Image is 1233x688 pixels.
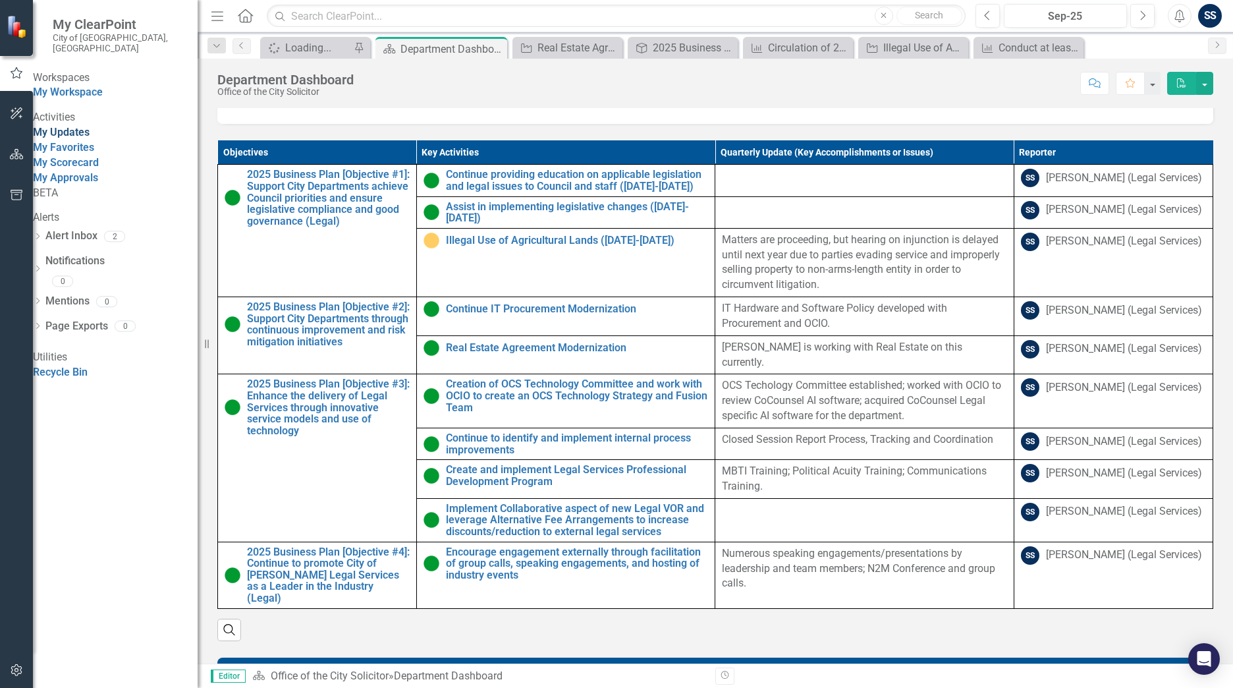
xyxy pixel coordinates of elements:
[722,340,1007,370] p: [PERSON_NAME] is working with Real Estate on this currently.
[1046,466,1202,481] div: [PERSON_NAME] (Legal Services)
[1021,340,1039,358] div: SS
[416,428,715,460] td: Double-Click to Edit Right Click for Context Menu
[1046,504,1202,519] div: [PERSON_NAME] (Legal Services)
[400,41,504,57] div: Department Dashboard
[285,40,350,56] div: Loading...
[416,498,715,542] td: Double-Click to Edit Right Click for Context Menu
[416,196,715,228] td: Double-Click to Edit Right Click for Context Menu
[1198,4,1222,28] button: SS
[1046,548,1202,563] div: [PERSON_NAME] (Legal Services)
[33,186,198,201] div: BETA
[1008,9,1122,24] div: Sep-25
[52,275,73,287] div: 0
[416,460,715,499] td: Double-Click to Edit Right Click for Context Menu
[446,432,709,455] a: Continue to identify and implement internal process improvements
[915,10,943,20] span: Search
[211,670,246,683] span: Editor
[104,231,125,242] div: 2
[1014,374,1213,428] td: Double-Click to Edit
[424,204,439,220] img: Proceeding as Anticipated
[722,464,1007,494] p: MBTI Training; Political Acuity Training; Communications Training.
[424,436,439,452] img: Proceeding as Anticipated
[33,71,198,86] div: Workspaces
[715,542,1014,608] td: Double-Click to Edit
[225,316,240,332] img: Proceeding as Anticipated
[247,378,410,436] a: 2025 Business Plan [Objective #3]: Enhance the delivery of Legal Services through innovative serv...
[715,374,1014,428] td: Double-Click to Edit
[225,190,240,206] img: Proceeding as Anticipated
[263,40,350,56] a: Loading...
[218,542,417,608] td: Double-Click to Edit Right Click for Context Menu
[217,87,354,97] div: Office of the City Solicitor
[999,40,1080,56] div: Conduct at least 6 legal seminars for City Staff on areas of applicable law and compliance
[1046,234,1202,249] div: [PERSON_NAME] (Legal Services)
[217,72,354,87] div: Department Dashboard
[446,235,709,246] a: Illegal Use of Agricultural Lands ([DATE]-[DATE])
[715,460,1014,499] td: Double-Click to Edit
[1014,460,1213,499] td: Double-Click to Edit
[537,40,619,56] div: Real Estate Agreement Modernization
[424,388,439,404] img: Proceeding as Anticipated
[446,546,709,581] a: Encourage engagement externally through facilitation of group calls, speaking engagements, and ho...
[1046,171,1202,186] div: [PERSON_NAME] (Legal Services)
[33,126,90,138] a: My Updates
[1014,196,1213,228] td: Double-Click to Edit
[424,556,439,571] img: Proceeding as Anticipated
[424,301,439,317] img: Proceeding as Anticipated
[416,374,715,428] td: Double-Click to Edit Right Click for Context Menu
[33,141,94,154] a: My Favorites
[1014,228,1213,297] td: Double-Click to Edit
[45,319,108,334] a: Page Exports
[1046,202,1202,217] div: [PERSON_NAME] (Legal Services)
[218,165,417,297] td: Double-Click to Edit Right Click for Context Menu
[1021,378,1039,397] div: SS
[45,294,90,309] a: Mentions
[33,366,88,378] a: Recycle Bin
[722,233,1007,293] p: Matters are proceeding, but hearing on injunction is delayed until next year due to parties evadi...
[746,40,850,56] a: Circulation of 2 educational legal newsletters to client groups
[1014,165,1213,196] td: Double-Click to Edit
[45,229,97,244] a: Alert Inbox
[394,670,503,682] div: Department Dashboard
[446,378,709,413] a: Creation of OCS Technology Committee and work with OCIO to create an OCS Technology Strategy and ...
[53,32,184,54] small: City of [GEOGRAPHIC_DATA], [GEOGRAPHIC_DATA]
[1021,503,1039,521] div: SS
[1014,498,1213,542] td: Double-Click to Edit
[862,40,965,56] a: Illegal Use of Agricultural Lands ([DATE]-[DATE])
[45,254,198,269] a: Notifications
[1046,380,1202,395] div: [PERSON_NAME] (Legal Services)
[267,5,966,28] input: Search ClearPoint...
[446,342,709,354] a: Real Estate Agreement Modernization
[271,670,389,682] a: Office of the City Solicitor
[1046,434,1202,449] div: [PERSON_NAME] (Legal Services)
[896,7,962,25] button: Search
[33,210,198,225] div: Alerts
[1021,233,1039,251] div: SS
[247,169,410,227] a: 2025 Business Plan [Objective #1]: Support City Departments achieve Council priorities and ensure...
[1014,428,1213,460] td: Double-Click to Edit
[416,297,715,336] td: Double-Click to Edit Right Click for Context Menu
[653,40,734,56] div: 2025 Business Plan [Objective #1]: Support City Departments achieve Council priorities and ensure...
[1014,335,1213,374] td: Double-Click to Edit
[416,335,715,374] td: Double-Click to Edit Right Click for Context Menu
[218,297,417,374] td: Double-Click to Edit Right Click for Context Menu
[33,156,99,169] a: My Scorecard
[416,228,715,297] td: Double-Click to Edit Right Click for Context Menu
[722,301,1007,331] p: IT Hardware and Software Policy developed with Procurement and OCIO.
[977,40,1080,56] a: Conduct at least 6 legal seminars for City Staff on areas of applicable law and compliance
[715,428,1014,460] td: Double-Click to Edit
[1021,301,1039,320] div: SS
[53,16,184,32] span: My ClearPoint
[446,169,709,192] a: Continue providing education on applicable legislation and legal issues to Council and staff ([DA...
[446,303,709,315] a: Continue IT Procurement Modernization
[768,40,850,56] div: Circulation of 2 educational legal newsletters to client groups
[424,233,439,248] img: Monitoring Progress
[225,399,240,415] img: Proceeding as Anticipated
[424,173,439,188] img: Proceeding as Anticipated
[33,350,198,365] div: Utilities
[33,110,198,125] div: Activities
[1021,546,1039,565] div: SS
[715,196,1014,228] td: Double-Click to Edit
[33,171,98,184] a: My Approvals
